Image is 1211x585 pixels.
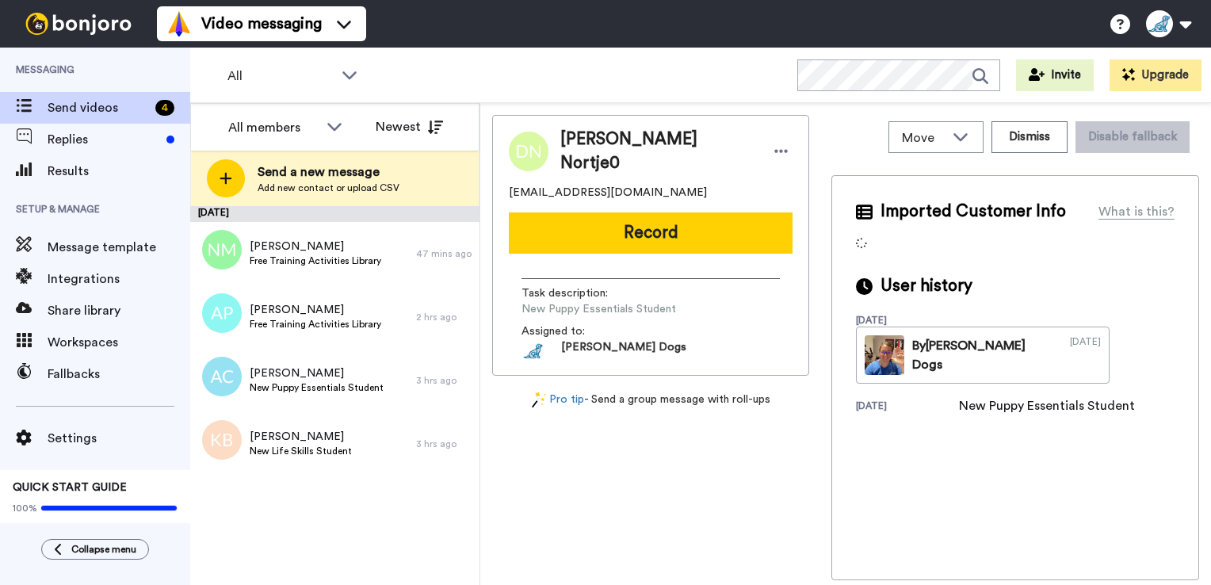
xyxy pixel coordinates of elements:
span: Free Training Activities Library [250,254,381,267]
div: By [PERSON_NAME] Dogs [912,336,1056,374]
span: Share library [48,301,190,320]
span: [PERSON_NAME] [250,302,381,318]
img: magic-wand.svg [532,392,546,408]
img: bj-logo-header-white.svg [19,13,138,35]
span: Send a new message [258,162,399,182]
span: Integrations [48,270,190,289]
span: User history [881,274,972,298]
div: [DATE] [856,400,959,415]
span: Add new contact or upload CSV [258,182,399,194]
div: 4 [155,100,174,116]
button: Newest [364,111,455,143]
div: [DATE] [1070,335,1101,375]
span: [PERSON_NAME] [250,429,352,445]
img: ac.png [202,357,242,396]
img: nm.png [202,230,242,270]
div: New Puppy Essentials Student [959,396,1135,415]
span: New Puppy Essentials Student [250,381,384,394]
div: All members [228,118,319,137]
span: New Puppy Essentials Student [521,301,676,317]
span: Collapse menu [71,543,136,556]
button: Disable fallback [1075,121,1190,153]
img: Image of Deidre Nortje0 [509,132,548,171]
span: Results [48,162,190,181]
span: 100% [13,502,37,514]
span: All [227,67,334,86]
div: 3 hrs ago [416,374,472,387]
button: Dismiss [991,121,1068,153]
button: Upgrade [1110,59,1201,91]
span: Move [902,128,945,147]
img: ap.png [202,293,242,333]
span: [EMAIL_ADDRESS][DOMAIN_NAME] [509,185,707,201]
button: Record [509,212,793,254]
img: kb.png [202,420,242,460]
span: [PERSON_NAME] [250,239,381,254]
div: [DATE] [190,206,479,222]
span: Send videos [48,98,149,117]
div: 3 hrs ago [416,438,472,450]
div: 2 hrs ago [416,311,472,323]
div: - Send a group message with roll-ups [492,392,809,408]
span: Imported Customer Info [881,200,1066,224]
span: New Life Skills Student [250,445,352,457]
div: 47 mins ago [416,247,472,260]
button: Invite [1016,59,1094,91]
span: [PERSON_NAME] [250,365,384,381]
span: Message template [48,238,190,257]
span: Task description : [521,285,632,301]
img: c3bc03d7-670e-49bf-9898-1d5ddd4636eb-thumb.jpg [865,335,904,375]
button: Collapse menu [41,539,149,560]
span: [PERSON_NAME] Dogs [561,339,686,363]
span: Fallbacks [48,365,190,384]
span: Free Training Activities Library [250,318,381,331]
span: Settings [48,429,190,448]
span: [PERSON_NAME] Nortje0 [560,128,754,175]
img: 67ee44f4-e31c-4fea-bd08-8152384d68b7-1715273885.jpg [521,339,545,363]
a: By[PERSON_NAME] Dogs[DATE] [856,327,1110,384]
span: Replies [48,130,160,149]
span: Assigned to: [521,323,632,339]
span: Video messaging [201,13,322,35]
span: Workspaces [48,333,190,352]
img: vm-color.svg [166,11,192,36]
div: [DATE] [856,314,959,327]
div: What is this? [1098,202,1175,221]
a: Pro tip [532,392,584,408]
span: QUICK START GUIDE [13,482,127,493]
